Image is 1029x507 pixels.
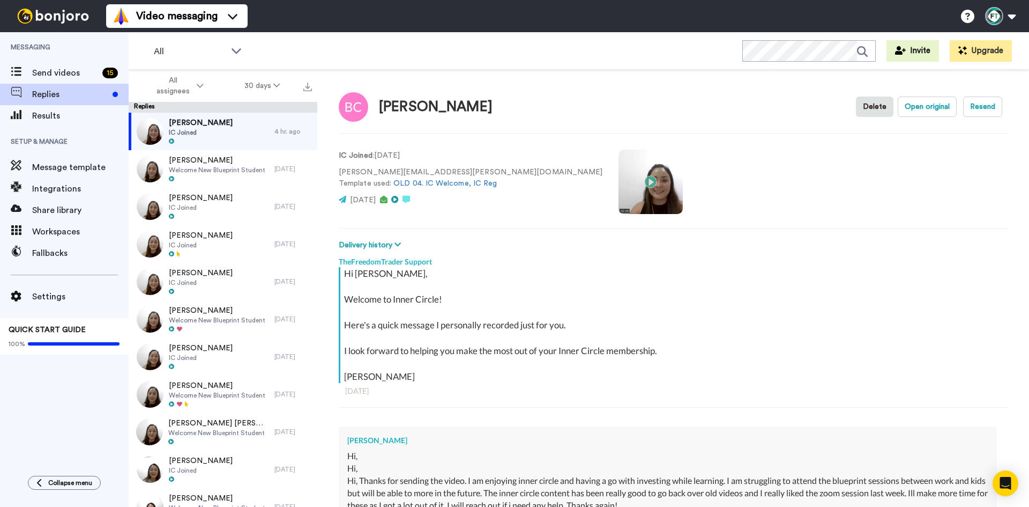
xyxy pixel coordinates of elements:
img: export.svg [303,83,312,91]
span: [PERSON_NAME] [169,343,233,354]
div: [DATE] [274,277,312,286]
span: Integrations [32,182,129,195]
div: [DATE] [274,240,312,248]
span: [PERSON_NAME] [169,380,265,391]
img: 4f2180c1-f9a3-4fc1-a87d-374abcc0678f-thumb.jpg [136,418,163,445]
span: IC Joined [169,466,233,475]
span: 100% [9,340,25,348]
div: Hi, [347,450,988,462]
a: [PERSON_NAME]Welcome New Blueprint Student[DATE] [129,376,317,413]
span: Video messaging [136,9,218,24]
div: Hi, [347,462,988,475]
span: [PERSON_NAME] [169,155,265,166]
img: 5222c18f-c11d-406e-bb35-b27be5967eb3-thumb.jpg [137,156,163,182]
span: IC Joined [169,241,233,249]
span: Share library [32,204,129,217]
span: Settings [32,290,129,303]
div: [PERSON_NAME] [347,435,988,446]
span: Welcome New Blueprint Student [169,391,265,400]
span: IC Joined [169,203,233,212]
img: Image of Benn Coleman [339,92,368,122]
span: Collapse menu [48,479,92,487]
button: Upgrade [950,40,1012,62]
p: [PERSON_NAME][EMAIL_ADDRESS][PERSON_NAME][DOMAIN_NAME] Template used: [339,167,602,189]
button: Resend [963,97,1002,117]
button: Invite [886,40,939,62]
div: [DATE] [274,465,312,474]
img: 6748d7b8-f0a0-4b27-b275-e9e9448a573b-thumb.jpg [137,231,163,258]
a: [PERSON_NAME]IC Joined[DATE] [129,263,317,300]
div: Replies [129,102,317,113]
img: f3860f1b-1e5f-4786-ba7e-e00bd0cba296-thumb.jpg [137,343,163,370]
div: [DATE] [274,315,312,324]
div: [DATE] [274,202,312,211]
div: [DATE] [274,165,312,173]
span: [PERSON_NAME] [169,230,233,241]
span: IC Joined [169,278,233,287]
img: 45ee70c7-d7c1-48d8-91f0-343723d72b29-thumb.jpg [137,381,163,408]
button: Delivery history [339,239,404,251]
button: Open original [898,97,957,117]
img: 7bbe2272-4eb6-45af-9b09-e8aef15ba317-thumb.jpg [137,268,163,295]
img: bj-logo-header-white.svg [13,9,93,24]
div: Hi [PERSON_NAME], Welcome to Inner Circle! Here's a quick message I personally recorded just for ... [344,267,1005,383]
button: Collapse menu [28,476,101,490]
p: : [DATE] [339,150,602,161]
a: [PERSON_NAME]IC Joined[DATE] [129,338,317,376]
div: 15 [102,68,118,78]
a: OLD 04. IC Welcome, IC Reg [393,180,497,187]
span: [PERSON_NAME] [PERSON_NAME] [168,418,269,429]
span: Replies [32,88,108,101]
span: [PERSON_NAME] [169,193,233,203]
span: Welcome New Blueprint Student [169,316,265,325]
span: Fallbacks [32,247,129,260]
span: Message template [32,161,129,174]
button: 30 days [224,76,301,95]
span: IC Joined [169,128,233,137]
div: [DATE] [274,428,312,436]
img: 70c89f95-3606-4aa6-95f4-c372546476f7-thumb.jpg [137,306,163,333]
a: [PERSON_NAME]IC Joined[DATE] [129,225,317,263]
span: Welcome New Blueprint Student [169,166,265,174]
span: [PERSON_NAME] [169,305,265,316]
div: 4 hr. ago [274,127,312,136]
a: [PERSON_NAME]IC Joined[DATE] [129,188,317,225]
span: Send videos [32,67,98,79]
a: [PERSON_NAME]IC Joined[DATE] [129,451,317,488]
a: [PERSON_NAME]IC Joined4 hr. ago [129,113,317,150]
span: Workspaces [32,225,129,238]
div: [DATE] [274,390,312,399]
span: [DATE] [350,196,376,204]
span: All assignees [151,75,195,97]
a: [PERSON_NAME] [PERSON_NAME]Welcome New Blueprint Student[DATE] [129,413,317,451]
a: [PERSON_NAME]Welcome New Blueprint Student[DATE] [129,150,317,188]
span: [PERSON_NAME] [169,268,233,278]
img: 160ae524-c6d5-4cf6-9a17-a748041f6eed-thumb.jpg [137,118,163,145]
div: Open Intercom Messenger [993,471,1018,496]
div: [PERSON_NAME] [379,99,493,115]
img: c7c9075b-0c68-4ed1-b4ef-1f43bb80bfe4-thumb.jpg [137,456,163,483]
span: [PERSON_NAME] [169,493,265,504]
span: QUICK START GUIDE [9,326,86,334]
div: [DATE] [345,386,1001,396]
button: All assignees [131,71,224,101]
span: Results [32,109,129,122]
button: Export all results that match these filters now. [300,78,315,94]
a: [PERSON_NAME]Welcome New Blueprint Student[DATE] [129,300,317,338]
img: vm-color.svg [113,8,130,25]
span: IC Joined [169,354,233,362]
span: [PERSON_NAME] [169,455,233,466]
span: [PERSON_NAME] [169,117,233,128]
div: [DATE] [274,352,312,361]
img: 5bf82f0f-54be-4735-86ad-8dc58576fe92-thumb.jpg [137,193,163,220]
strong: IC Joined [339,152,372,159]
button: Delete [856,97,893,117]
span: All [154,45,226,58]
span: Welcome New Blueprint Student [168,429,269,437]
div: TheFreedomTrader Support [339,251,1008,267]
